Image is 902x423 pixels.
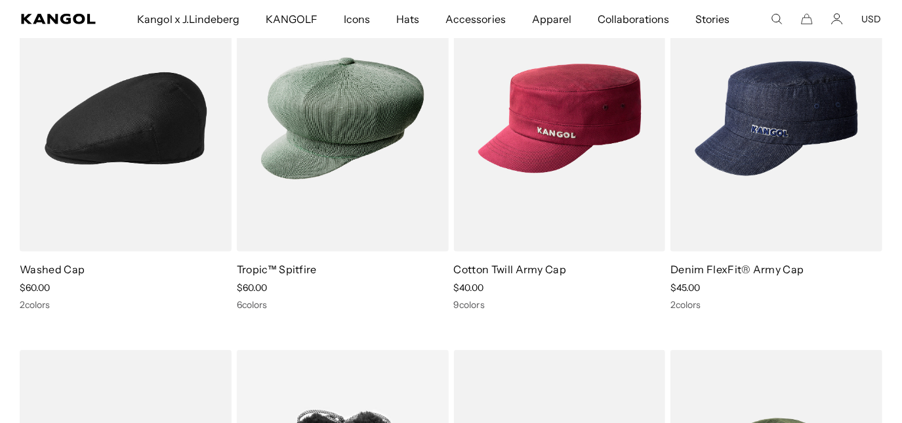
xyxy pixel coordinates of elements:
span: $40.00 [454,282,484,294]
button: Cart [801,13,813,25]
a: Washed Cap [20,263,85,276]
a: Denim FlexFit® Army Cap [670,263,804,276]
div: 2 colors [670,299,882,311]
div: 6 colors [237,299,449,311]
div: 2 colors [20,299,232,311]
span: $45.00 [670,282,700,294]
a: Tropic™ Spitfire [237,263,317,276]
span: $60.00 [20,282,50,294]
button: USD [861,13,881,25]
span: $60.00 [237,282,267,294]
div: 9 colors [454,299,666,311]
a: Account [831,13,843,25]
a: Cotton Twill Army Cap [454,263,567,276]
summary: Search here [771,13,783,25]
a: Kangol [21,14,96,24]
